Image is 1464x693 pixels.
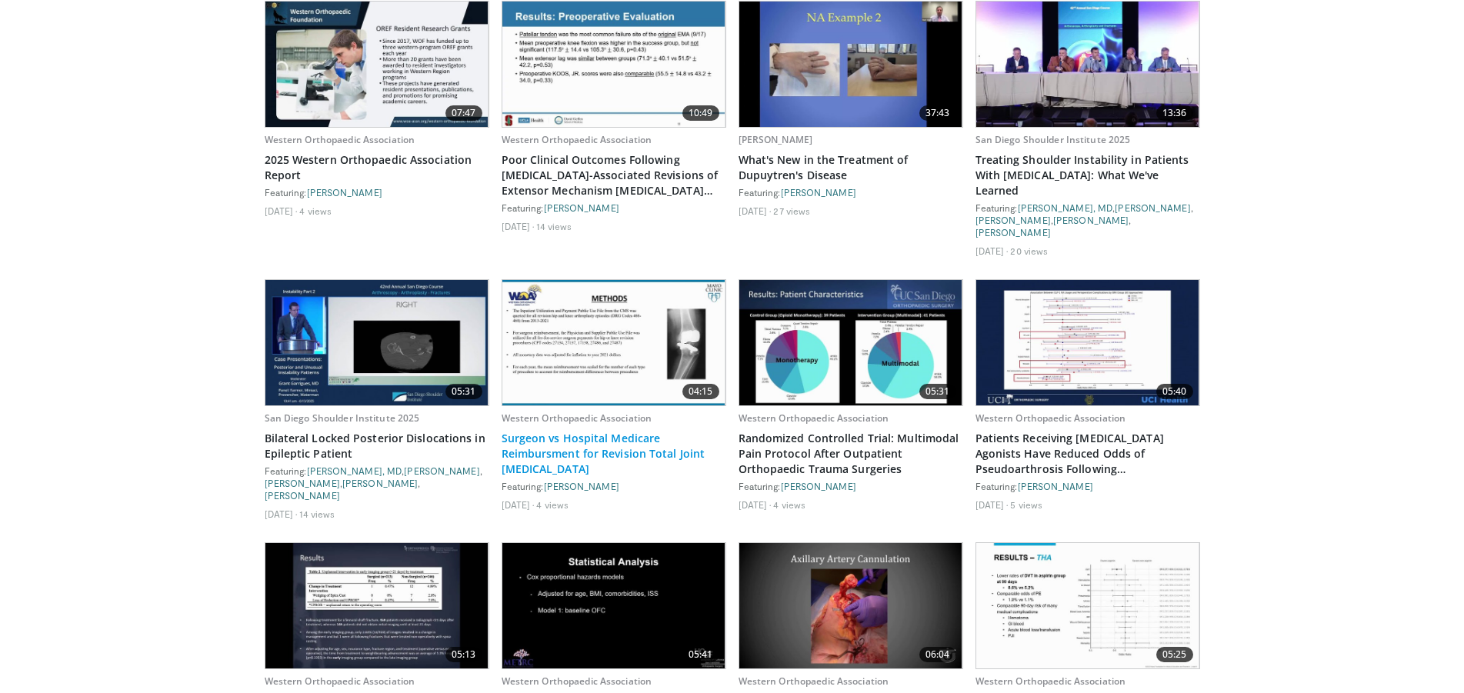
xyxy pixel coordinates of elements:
a: [PERSON_NAME] [975,227,1051,238]
a: Bilateral Locked Posterior Dislocations in Epileptic Patient [265,431,489,461]
li: 20 views [1010,245,1048,257]
a: 05:41 [502,543,725,668]
li: [DATE] [739,205,772,217]
li: 4 views [299,205,332,217]
a: 06:04 [739,543,962,668]
a: [PERSON_NAME] [739,133,813,146]
a: [PERSON_NAME] [265,478,340,488]
span: 05:41 [682,647,719,662]
a: Poor Clinical Outcomes Following [MEDICAL_DATA]-Associated Revisions of Extensor Mechanism [MEDIC... [502,152,726,198]
a: 05:25 [976,543,1199,668]
a: Western Orthopaedic Association [975,411,1126,425]
a: Western Orthopaedic Association [739,675,889,688]
li: [DATE] [975,245,1009,257]
img: b34ec16c-d807-4320-bd36-f2e6ba84a12c.620x360_q85_upscale.jpg [265,2,489,127]
a: Western Orthopaedic Association [975,675,1126,688]
li: [DATE] [975,498,1009,511]
img: 0dfdbf60-0f6f-411c-b580-c5016ff9b4a8.620x360_q85_upscale.jpg [265,543,489,668]
span: 07:47 [445,105,482,121]
img: 4a709f52-b153-496d-b598-5f95d3c5e018.620x360_q85_upscale.jpg [739,2,962,127]
a: Western Orthopaedic Association [265,133,415,146]
a: Patients Receiving [MEDICAL_DATA] Agonists Have Reduced Odds of Pseudoarthrosis Following [MEDICA... [975,431,1200,477]
span: 06:04 [919,647,956,662]
li: 14 views [536,220,572,232]
span: 05:13 [445,647,482,662]
img: 1e4eac3b-e90a-4cc2-bb07-42ccc2b4e285.620x360_q85_upscale.jpg [739,543,962,668]
img: 62596bc6-63d7-4429-bb8d-708b1a4f69e0.620x360_q85_upscale.jpg [265,280,489,405]
li: 4 views [773,498,805,511]
img: c94281fe-92dc-4757-a228-7e308c7dd9b7.620x360_q85_upscale.jpg [976,2,1199,127]
a: [PERSON_NAME] [342,478,418,488]
li: [DATE] [265,205,298,217]
a: [PERSON_NAME] [1053,215,1129,225]
a: [PERSON_NAME] [544,481,619,491]
span: 05:25 [1156,647,1193,662]
li: 14 views [299,508,335,520]
div: Featuring: [502,202,726,214]
a: 37:43 [739,2,962,127]
a: 07:47 [265,2,489,127]
li: 5 views [1010,498,1042,511]
li: [DATE] [265,508,298,520]
img: b97f3ed8-2ebe-473e-92c1-7a4e387d9769.620x360_q85_upscale.jpg [502,2,725,127]
a: 2025 Western Orthopaedic Association Report [265,152,489,183]
a: [PERSON_NAME], MD [1018,202,1113,213]
img: d3404cb7-941b-45c1-9c90-fb101b3f6461.620x360_q85_upscale.jpg [976,280,1199,405]
a: [PERSON_NAME] [1018,481,1093,491]
div: Featuring: [739,480,963,492]
a: San Diego Shoulder Institute 2025 [975,133,1131,146]
a: Randomized Controlled Trial: Multimodal Pain Protocol After Outpatient Orthopaedic Trauma Surgeries [739,431,963,477]
a: [PERSON_NAME] [265,490,340,501]
a: Western Orthopaedic Association [502,133,652,146]
div: Featuring: , , , , [265,465,489,501]
a: 05:31 [265,280,489,405]
img: 8430adb2-c677-46d7-898b-c050b8ff8343.620x360_q85_upscale.jpg [502,280,725,405]
a: [PERSON_NAME], MD [307,465,402,476]
img: d61cac32-414c-4499-bfef-b1a580b794ff.620x360_q85_upscale.jpg [976,543,1199,668]
a: What's New in the Treatment of Dupuytren's Disease [739,152,963,183]
li: [DATE] [502,498,535,511]
span: 05:31 [445,384,482,399]
a: [PERSON_NAME] [781,187,856,198]
img: 97b50723-982e-41bf-a8fe-2e27dd1eaeb7.620x360_q85_upscale.jpg [502,543,725,668]
a: Western Orthopaedic Association [502,675,652,688]
a: Western Orthopaedic Association [739,411,889,425]
div: Featuring: [975,480,1200,492]
span: 37:43 [919,105,956,121]
a: 05:31 [739,280,962,405]
a: Western Orthopaedic Association [502,411,652,425]
a: 05:40 [976,280,1199,405]
a: [PERSON_NAME] [781,481,856,491]
span: 05:31 [919,384,956,399]
a: [PERSON_NAME] [1115,202,1190,213]
a: San Diego Shoulder Institute 2025 [265,411,420,425]
a: 13:36 [976,2,1199,127]
a: 10:49 [502,2,725,127]
div: Featuring: [265,186,489,198]
span: 04:15 [682,384,719,399]
a: [PERSON_NAME] [544,202,619,213]
a: Surgeon vs Hospital Medicare Reimbursment for Revision Total Joint [MEDICAL_DATA] [502,431,726,477]
a: [PERSON_NAME] [975,215,1051,225]
span: 10:49 [682,105,719,121]
a: 04:15 [502,280,725,405]
span: 05:40 [1156,384,1193,399]
a: 05:13 [265,543,489,668]
li: 4 views [536,498,569,511]
a: Western Orthopaedic Association [265,675,415,688]
span: 13:36 [1156,105,1193,121]
img: e46116f7-ee5d-4342-97bf-9e70fac83bcf.620x360_q85_upscale.jpg [739,280,962,405]
div: Featuring: , , , , [975,202,1200,238]
li: [DATE] [739,498,772,511]
div: Featuring: [502,480,726,492]
li: 27 views [773,205,810,217]
a: [PERSON_NAME] [307,187,382,198]
a: Treating Shoulder Instability in Patients With [MEDICAL_DATA]: What We've Learned [975,152,1200,198]
li: [DATE] [502,220,535,232]
div: Featuring: [739,186,963,198]
a: [PERSON_NAME] [404,465,479,476]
